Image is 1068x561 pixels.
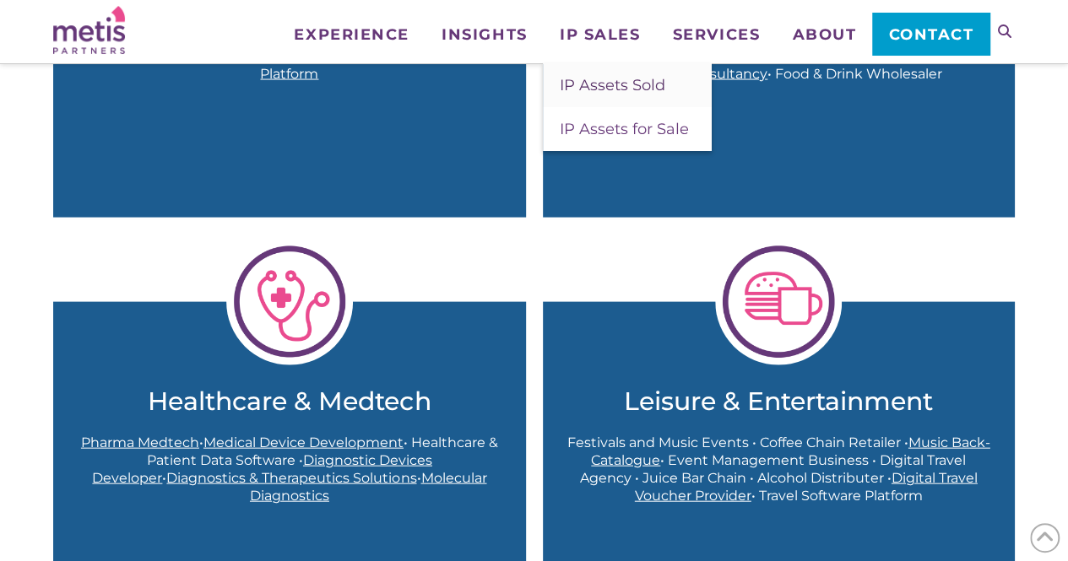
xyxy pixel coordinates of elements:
img: Metis Partners [53,6,125,54]
a: Diagnostics & Therapeutics Solutions [166,470,416,486]
p: Festivals and Music Events • Coffee Chain Retailer • • Event Management Business • Digital Travel... [566,434,990,504]
a: Pharma Medtech [81,434,199,450]
img: HealthcareMedTech-1-1024x1024.png [226,239,353,365]
span: About [792,27,856,42]
img: LesiureEntertainment-1-1024x1024.png [715,239,842,365]
span: Services [673,27,760,42]
a: IP Assets Sold [543,63,712,107]
a: Medical Device Development [203,434,404,450]
p: • • Healthcare & Patient Data Software • • • [77,434,501,504]
a: Leisure & Entertainment [566,386,990,417]
span: Contact [889,27,974,42]
span: Insights [442,27,527,42]
a: IP Assets for Sale [543,107,712,151]
a: Contact [872,13,989,55]
span: Back to Top [1030,523,1060,553]
span: Experience [294,27,409,42]
a: Healthcare & Medtech [77,386,501,417]
span: IP Sales [560,27,640,42]
span: IP Assets for Sale [560,120,689,138]
span: IP Assets Sold [560,76,665,94]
